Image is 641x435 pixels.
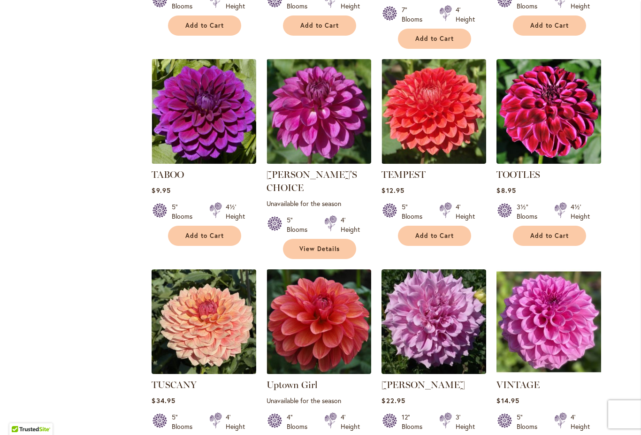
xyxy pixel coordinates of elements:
div: 4" Blooms [287,412,313,431]
span: Add to Cart [185,22,224,30]
div: 4' Height [341,215,360,234]
button: Add to Cart [513,15,586,36]
button: Add to Cart [513,226,586,246]
div: 7" Blooms [402,5,428,24]
div: 4' Height [456,5,475,24]
a: TED'S CHOICE [267,157,371,166]
div: 4' Height [226,412,245,431]
iframe: Launch Accessibility Center [7,402,33,428]
div: 4½' Height [571,202,590,221]
img: Tootles [496,59,601,164]
div: 4' Height [456,202,475,221]
img: TABOO [152,59,256,164]
img: Vera Seyfang [382,269,486,374]
div: 4½' Height [226,202,245,221]
a: [PERSON_NAME]'S CHOICE [267,169,357,193]
span: Add to Cart [300,22,339,30]
div: 5" Blooms [172,202,198,221]
div: 5" Blooms [287,215,313,234]
button: Add to Cart [398,226,471,246]
div: 12" Blooms [402,412,428,431]
button: Add to Cart [168,15,241,36]
span: $8.95 [496,186,516,195]
a: TUSCANY [152,379,197,390]
span: $9.95 [152,186,170,195]
p: Unavailable for the season [267,199,371,208]
a: TABOO [152,169,184,180]
div: 4' Height [571,412,590,431]
div: 3' Height [456,412,475,431]
a: Tootles [496,157,601,166]
a: VINTAGE [496,379,540,390]
a: View Details [283,239,356,259]
a: TOOTLES [496,169,540,180]
a: Vera Seyfang [382,367,486,376]
a: TABOO [152,157,256,166]
a: TEMPEST [382,157,486,166]
span: Add to Cart [185,232,224,240]
img: VINTAGE [496,269,601,374]
div: 5" Blooms [517,412,543,431]
a: Uptown Girl [267,367,371,376]
span: $12.95 [382,186,404,195]
div: 5" Blooms [402,202,428,221]
a: [PERSON_NAME] [382,379,465,390]
div: 5" Blooms [172,412,198,431]
span: $22.95 [382,396,405,405]
button: Add to Cart [283,15,356,36]
a: TEMPEST [382,169,426,180]
span: Add to Cart [530,232,569,240]
div: 4' Height [341,412,360,431]
img: Uptown Girl [267,269,371,374]
span: $34.95 [152,396,175,405]
img: TED'S CHOICE [267,59,371,164]
span: Add to Cart [415,35,454,43]
span: Add to Cart [415,232,454,240]
span: $14.95 [496,396,519,405]
a: VINTAGE [496,367,601,376]
span: View Details [299,245,340,253]
div: 3½" Blooms [517,202,543,221]
button: Add to Cart [168,226,241,246]
span: Add to Cart [530,22,569,30]
a: Uptown Girl [267,379,318,390]
a: TUSCANY [152,367,256,376]
img: TUSCANY [152,269,256,374]
img: TEMPEST [382,59,486,164]
button: Add to Cart [398,29,471,49]
p: Unavailable for the season [267,396,371,405]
